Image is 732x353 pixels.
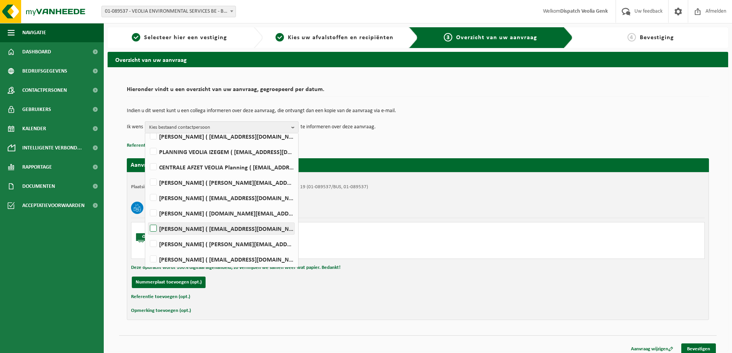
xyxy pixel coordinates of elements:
[131,162,188,168] strong: Aanvraag voor [DATE]
[148,146,294,157] label: PLANNING VEOLIA IZEGEM ( [EMAIL_ADDRESS][DOMAIN_NAME] )
[148,192,294,204] label: [PERSON_NAME] ( [EMAIL_ADDRESS][DOMAIN_NAME] )
[560,8,608,14] strong: Dispatch Veolia Genk
[22,157,52,177] span: Rapportage
[22,119,46,138] span: Kalender
[101,6,236,17] span: 01-089537 - VEOLIA ENVIRONMENTAL SERVICES BE - BEERSE
[300,121,376,133] p: te informeren over deze aanvraag.
[148,223,294,234] label: [PERSON_NAME] ( [EMAIL_ADDRESS][DOMAIN_NAME] )
[148,207,294,219] label: [PERSON_NAME] ( [DOMAIN_NAME][EMAIL_ADDRESS][DOMAIN_NAME] )
[456,35,537,41] span: Overzicht van uw aanvraag
[148,238,294,250] label: [PERSON_NAME] ( [PERSON_NAME][EMAIL_ADDRESS][DOMAIN_NAME] )
[148,161,294,173] label: CENTRALE AFZET VEOLIA Planning ( [EMAIL_ADDRESS][DOMAIN_NAME] )
[132,277,206,288] button: Nummerplaat toevoegen (opt.)
[22,23,46,42] span: Navigatie
[166,239,449,245] div: Zelfaanlevering
[131,306,191,316] button: Opmerking toevoegen (opt.)
[276,33,284,41] span: 2
[640,35,674,41] span: Bevestiging
[148,131,294,142] label: [PERSON_NAME] ( [EMAIL_ADDRESS][DOMAIN_NAME] )
[22,196,85,215] span: Acceptatievoorwaarden
[144,35,227,41] span: Selecteer hier een vestiging
[22,138,82,157] span: Intelligente verbond...
[127,86,709,97] h2: Hieronder vindt u een overzicht van uw aanvraag, gegroepeerd per datum.
[131,184,164,189] strong: Plaatsingsadres:
[127,141,186,151] button: Referentie toevoegen (opt.)
[148,177,294,188] label: [PERSON_NAME] ( [PERSON_NAME][EMAIL_ADDRESS][DOMAIN_NAME] )
[148,254,294,265] label: [PERSON_NAME] ( [EMAIL_ADDRESS][DOMAIN_NAME] )
[267,33,403,42] a: 2Kies uw afvalstoffen en recipiënten
[149,122,288,133] span: Kies bestaand contactpersoon
[145,121,299,133] button: Kies bestaand contactpersoon
[22,100,51,119] span: Gebruikers
[135,226,158,249] img: BL-SO-LV.png
[22,177,55,196] span: Documenten
[132,33,140,41] span: 1
[131,292,190,302] button: Referentie toevoegen (opt.)
[444,33,452,41] span: 3
[127,108,709,114] p: Indien u dit wenst kunt u een collega informeren over deze aanvraag, die ontvangt dan een kopie v...
[127,121,143,133] p: Ik wens
[131,263,340,273] button: Deze opdracht wordt 100% digitaal afgehandeld, zo vermijden we samen weer wat papier. Bedankt!
[22,81,67,100] span: Contactpersonen
[627,33,636,41] span: 4
[288,35,393,41] span: Kies uw afvalstoffen en recipiënten
[22,61,67,81] span: Bedrijfsgegevens
[166,249,449,255] div: Aantal: 1
[111,33,247,42] a: 1Selecteer hier een vestiging
[102,6,236,17] span: 01-089537 - VEOLIA ENVIRONMENTAL SERVICES BE - BEERSE
[22,42,51,61] span: Dashboard
[108,52,728,67] h2: Overzicht van uw aanvraag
